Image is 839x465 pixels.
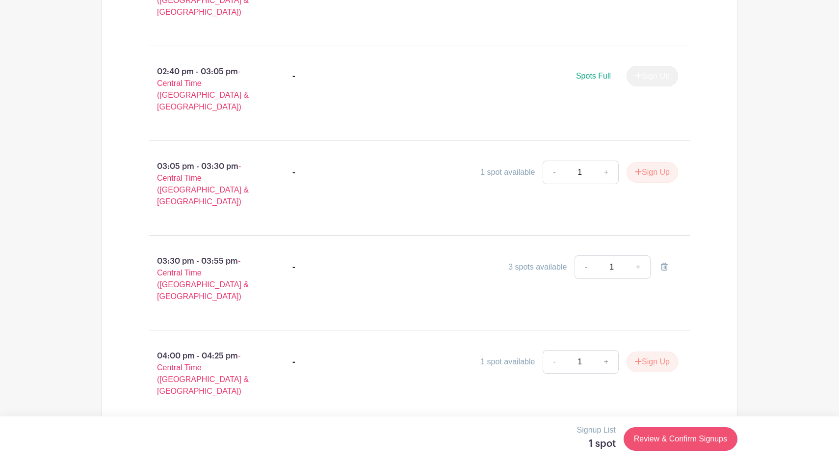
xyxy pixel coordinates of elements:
[157,67,249,111] span: - Central Time ([GEOGRAPHIC_DATA] & [GEOGRAPHIC_DATA])
[577,438,616,450] h5: 1 spot
[292,166,295,178] div: -
[576,72,611,80] span: Spots Full
[292,356,295,368] div: -
[133,251,277,306] p: 03:30 pm - 03:55 pm
[543,350,565,374] a: -
[594,350,619,374] a: +
[480,166,535,178] div: 1 spot available
[627,352,678,372] button: Sign Up
[627,162,678,183] button: Sign Up
[624,427,737,451] a: Review & Confirm Signups
[133,157,277,212] p: 03:05 pm - 03:30 pm
[157,162,249,206] span: - Central Time ([GEOGRAPHIC_DATA] & [GEOGRAPHIC_DATA])
[157,257,249,301] span: - Central Time ([GEOGRAPHIC_DATA] & [GEOGRAPHIC_DATA])
[543,161,565,184] a: -
[594,161,619,184] a: +
[577,424,616,436] p: Signup List
[575,255,597,279] a: -
[292,70,295,82] div: -
[133,346,277,401] p: 04:00 pm - 04:25 pm
[292,261,295,273] div: -
[157,352,249,395] span: - Central Time ([GEOGRAPHIC_DATA] & [GEOGRAPHIC_DATA])
[133,62,277,117] p: 02:40 pm - 03:05 pm
[626,255,651,279] a: +
[508,261,567,273] div: 3 spots available
[480,356,535,368] div: 1 spot available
